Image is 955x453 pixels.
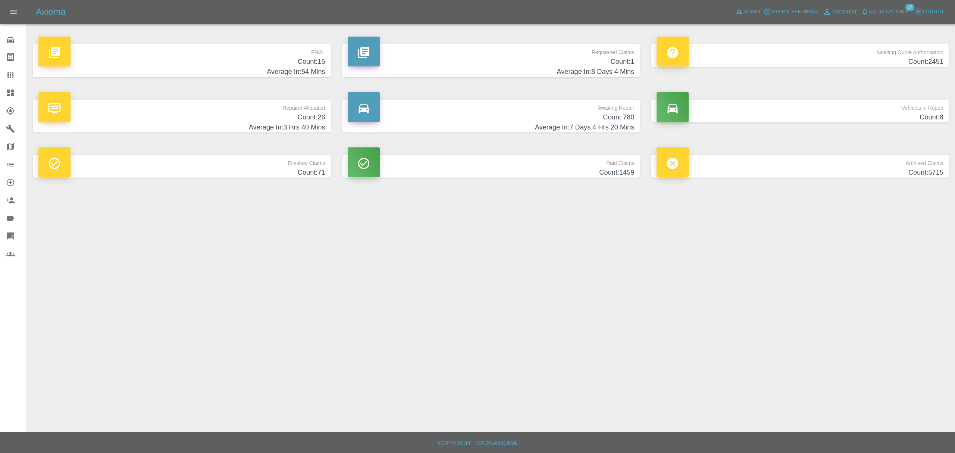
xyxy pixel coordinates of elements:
a: Finished ClaimsCount:71 [33,155,331,178]
a: Registered ClaimsCount:1Average In:8 Days 4 Mins [342,44,640,77]
a: Vehicles in RepairCount:8 [651,100,949,122]
h4: Average In: 3 Hrs 40 Mins [38,122,325,132]
h4: Count: 26 [38,112,325,122]
h4: Count: 1 [348,57,635,67]
h5: Axioma [36,6,66,18]
button: Logout [913,6,946,18]
button: Notifications [859,6,910,18]
h4: Count: 780 [348,112,635,122]
span: Notifications [869,7,908,16]
p: Awaiting Repair [348,100,635,112]
p: Finished Claims [38,155,325,168]
h4: Average In: 7 Days 4 Hrs 20 Mins [348,122,635,132]
p: Awaiting Quote Authorisation [657,44,943,57]
p: Repairer Allocated [38,100,325,112]
h4: Count: 1459 [348,168,635,178]
a: Repairer AllocatedCount:26Average In:3 Hrs 40 Mins [33,100,331,133]
p: Registered Claims [348,44,635,57]
span: Admin [744,7,760,16]
h4: Count: 15 [38,57,325,67]
p: Vehicles in Repair [657,100,943,112]
p: Paid Claims [348,155,635,168]
p: Archived Claims [657,155,943,168]
p: FNOL [38,44,325,57]
a: Account [821,6,859,18]
button: Help & Feedback [762,6,820,18]
h4: Count: 2451 [657,57,943,67]
h4: Average In: 8 Days 4 Mins [348,67,635,77]
h6: Copyright © 2025 Axioma [6,438,949,449]
a: Archived ClaimsCount:5715 [651,155,949,178]
a: Paid ClaimsCount:1459 [342,155,640,178]
span: Logout [923,7,944,16]
a: Awaiting Quote AuthorisationCount:2451 [651,44,949,67]
a: Admin [734,6,762,18]
h4: Count: 5715 [657,168,943,178]
span: Account [832,8,857,16]
span: Help & Feedback [772,7,818,16]
a: FNOLCount:15Average In:54 Mins [33,44,331,77]
h4: Count: 71 [38,168,325,178]
h4: Count: 8 [657,112,943,122]
span: 67 [905,4,914,11]
button: Open drawer [4,3,22,21]
h4: Average In: 54 Mins [38,67,325,77]
a: Awaiting RepairCount:780Average In:7 Days 4 Hrs 20 Mins [342,100,640,133]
